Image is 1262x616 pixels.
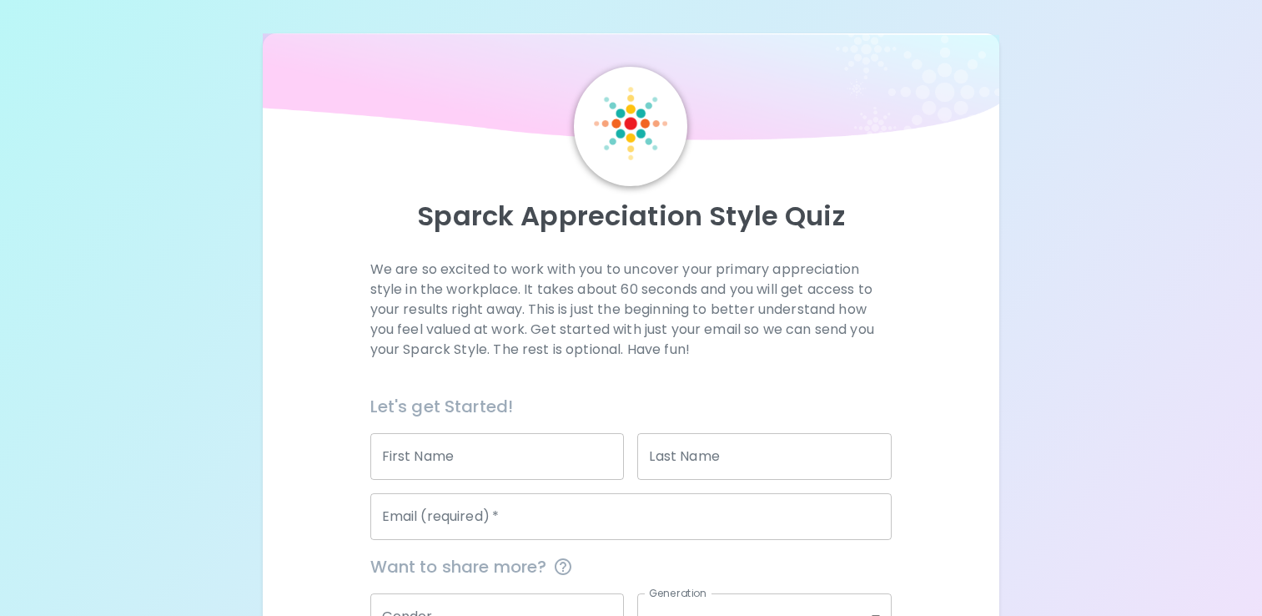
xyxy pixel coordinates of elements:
img: Sparck Logo [594,87,667,160]
span: Want to share more? [370,553,892,580]
h6: Let's get Started! [370,393,892,420]
svg: This information is completely confidential and only used for aggregated appreciation studies at ... [553,557,573,577]
img: wave [263,33,999,149]
p: We are so excited to work with you to uncover your primary appreciation style in the workplace. I... [370,260,892,360]
p: Sparck Appreciation Style Quiz [283,199,979,233]
label: Generation [649,586,706,600]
